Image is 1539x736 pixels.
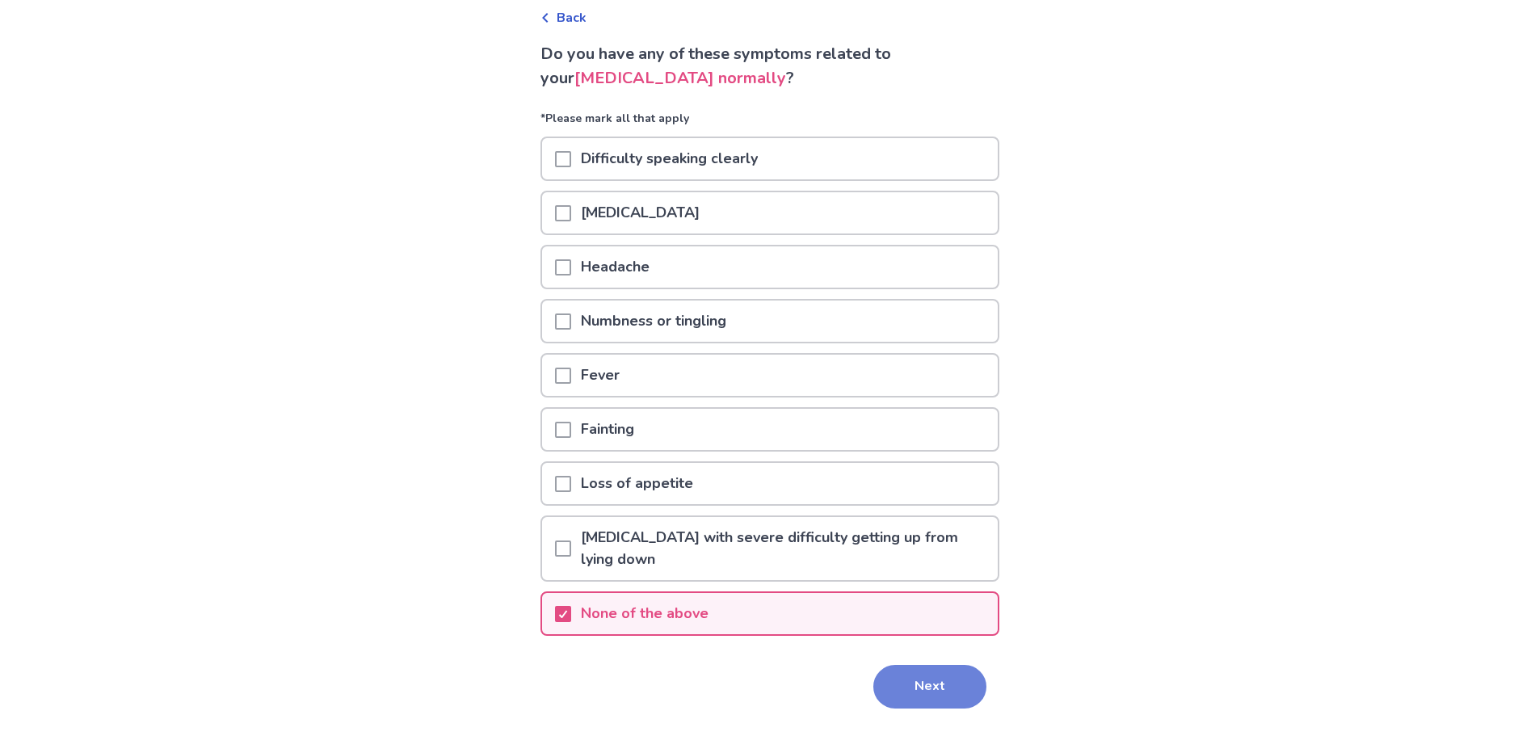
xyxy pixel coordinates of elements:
[571,517,998,580] p: [MEDICAL_DATA] with severe difficulty getting up from lying down
[540,110,999,137] p: *Please mark all that apply
[571,138,767,179] p: Difficulty speaking clearly
[574,67,786,89] span: [MEDICAL_DATA] normally
[571,463,703,504] p: Loss of appetite
[571,301,736,342] p: Numbness or tingling
[873,665,986,709] button: Next
[557,8,587,27] span: Back
[540,42,999,90] p: Do you have any of these symptoms related to your ?
[571,246,659,288] p: Headache
[571,409,644,450] p: Fainting
[571,593,718,634] p: None of the above
[571,355,629,396] p: Fever
[571,192,709,233] p: [MEDICAL_DATA]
